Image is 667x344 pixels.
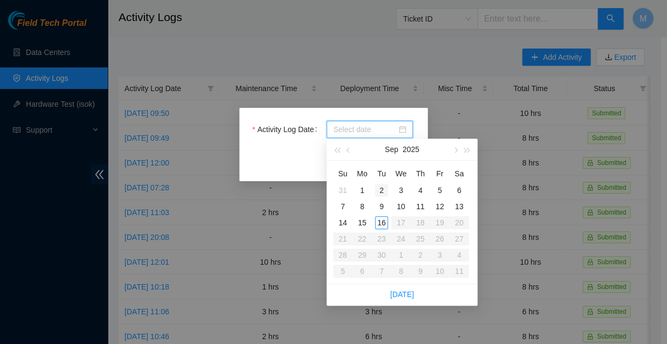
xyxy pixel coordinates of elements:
[430,182,449,198] td: 2025-09-05
[414,184,427,197] div: 4
[252,121,321,138] label: Activity Log Date
[333,215,352,231] td: 2025-09-14
[411,182,430,198] td: 2025-09-04
[333,123,397,135] input: Activity Log Date
[372,198,391,215] td: 2025-09-09
[411,198,430,215] td: 2025-09-11
[356,200,369,213] div: 8
[402,139,419,160] button: 2025
[430,198,449,215] td: 2025-09-12
[352,198,372,215] td: 2025-09-08
[356,216,369,229] div: 15
[356,184,369,197] div: 1
[390,290,414,299] a: [DATE]
[336,184,349,197] div: 31
[375,200,388,213] div: 9
[372,165,391,182] th: Tu
[336,216,349,229] div: 14
[333,165,352,182] th: Su
[394,200,407,213] div: 10
[385,139,398,160] button: Sep
[449,198,469,215] td: 2025-09-13
[414,200,427,213] div: 11
[391,198,411,215] td: 2025-09-10
[453,200,465,213] div: 13
[391,165,411,182] th: We
[449,182,469,198] td: 2025-09-06
[453,184,465,197] div: 6
[375,216,388,229] div: 16
[391,182,411,198] td: 2025-09-03
[433,200,446,213] div: 12
[333,182,352,198] td: 2025-08-31
[352,215,372,231] td: 2025-09-15
[372,182,391,198] td: 2025-09-02
[372,215,391,231] td: 2025-09-16
[375,184,388,197] div: 2
[352,182,372,198] td: 2025-09-01
[336,200,349,213] div: 7
[394,184,407,197] div: 3
[449,165,469,182] th: Sa
[411,165,430,182] th: Th
[433,184,446,197] div: 5
[352,165,372,182] th: Mo
[430,165,449,182] th: Fr
[333,198,352,215] td: 2025-09-07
